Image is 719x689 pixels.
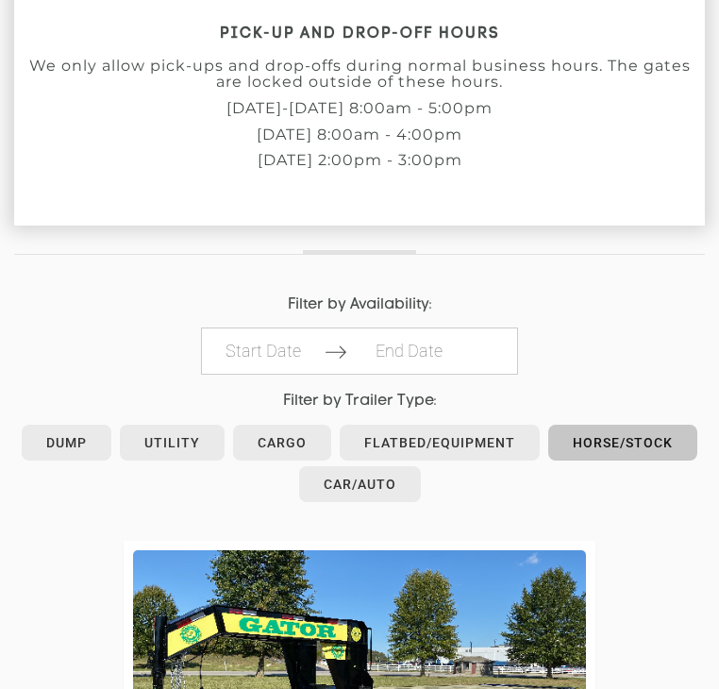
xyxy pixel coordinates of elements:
a: Dump [22,425,111,461]
p: [DATE] 2:00pm - 3:00pm [14,152,705,169]
a: Horse/Stock [548,425,697,461]
strong: PICK-UP AND DROP-OFF HOURS [220,26,500,42]
a: Car/Auto [299,466,421,502]
p: [DATE]-[DATE] 8:00am - 5:00pm [14,100,705,117]
a: Utility [120,425,225,461]
a: Flatbed/Equipment [340,425,540,461]
h4: Filter by Trailer Type: [14,394,705,410]
h4: Filter by Availability: [14,297,705,313]
p: We only allow pick-ups and drop-offs during normal business hours. The gates are locked outside o... [14,58,705,91]
p: [DATE] 8:00am - 4:00pm [14,126,705,143]
a: Cargo [233,425,331,461]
